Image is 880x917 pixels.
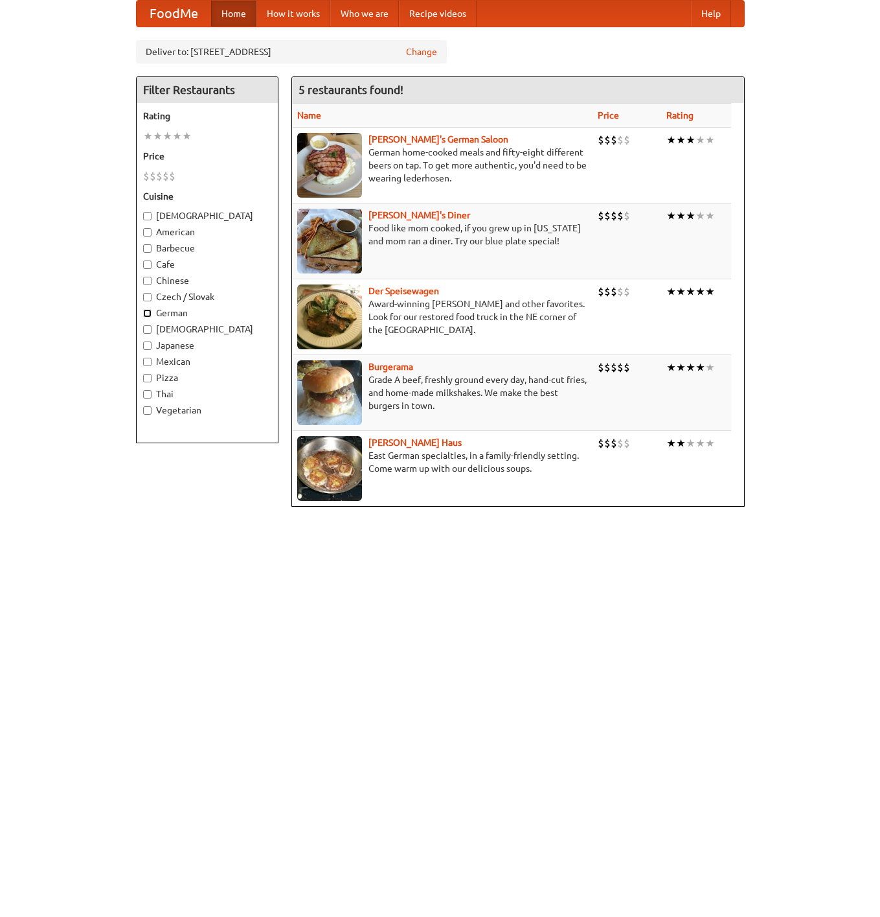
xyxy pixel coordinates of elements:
[156,169,163,183] li: $
[143,277,152,285] input: Chinese
[297,146,587,185] p: German home-cooked meals and fifty-eight different beers on tap. To get more authentic, you'd nee...
[368,437,462,448] a: [PERSON_NAME] Haus
[143,307,271,319] label: German
[297,110,321,121] a: Name
[143,339,271,352] label: Japanese
[598,110,619,121] a: Price
[666,360,676,375] li: ★
[611,436,617,450] li: $
[604,436,611,450] li: $
[143,293,152,301] input: Czech / Slovak
[143,309,152,318] input: German
[143,129,153,143] li: ★
[705,133,715,147] li: ★
[399,1,477,27] a: Recipe videos
[143,290,271,303] label: Czech / Slovak
[705,436,715,450] li: ★
[182,129,192,143] li: ★
[136,40,447,64] div: Deliver to: [STREET_ADDRESS]
[611,284,617,299] li: $
[143,355,271,368] label: Mexican
[143,242,271,255] label: Barbecue
[598,284,604,299] li: $
[695,284,705,299] li: ★
[705,209,715,223] li: ★
[368,362,413,372] a: Burgerama
[153,129,163,143] li: ★
[624,133,630,147] li: $
[143,169,150,183] li: $
[695,133,705,147] li: ★
[297,449,587,475] p: East German specialties, in a family-friendly setting. Come warm up with our delicious soups.
[686,284,695,299] li: ★
[617,209,624,223] li: $
[624,284,630,299] li: $
[143,226,271,238] label: American
[705,284,715,299] li: ★
[695,209,705,223] li: ★
[297,360,362,425] img: burgerama.jpg
[604,284,611,299] li: $
[695,360,705,375] li: ★
[143,110,271,122] h5: Rating
[143,244,152,253] input: Barbecue
[695,436,705,450] li: ★
[163,129,172,143] li: ★
[598,133,604,147] li: $
[604,360,611,375] li: $
[137,1,211,27] a: FoodMe
[143,388,271,400] label: Thai
[297,133,362,198] img: esthers.jpg
[143,371,271,384] label: Pizza
[143,342,152,350] input: Japanese
[368,286,439,296] a: Der Speisewagen
[666,110,694,121] a: Rating
[676,284,686,299] li: ★
[143,258,271,271] label: Cafe
[624,436,630,450] li: $
[598,209,604,223] li: $
[666,436,676,450] li: ★
[143,374,152,382] input: Pizza
[143,274,271,287] label: Chinese
[676,209,686,223] li: ★
[143,190,271,203] h5: Cuisine
[611,133,617,147] li: $
[676,436,686,450] li: ★
[211,1,256,27] a: Home
[368,134,508,145] a: [PERSON_NAME]'s German Saloon
[163,169,169,183] li: $
[297,373,587,412] p: Grade A beef, freshly ground every day, hand-cut fries, and home-made milkshakes. We make the bes...
[604,209,611,223] li: $
[143,406,152,415] input: Vegetarian
[617,133,624,147] li: $
[143,358,152,366] input: Mexican
[297,436,362,501] img: kohlhaus.jpg
[368,210,470,220] b: [PERSON_NAME]'s Diner
[691,1,731,27] a: Help
[604,133,611,147] li: $
[611,360,617,375] li: $
[137,77,278,103] h4: Filter Restaurants
[169,169,175,183] li: $
[617,360,624,375] li: $
[617,284,624,299] li: $
[617,436,624,450] li: $
[297,209,362,273] img: sallys.jpg
[143,212,152,220] input: [DEMOGRAPHIC_DATA]
[686,209,695,223] li: ★
[705,360,715,375] li: ★
[297,222,587,248] p: Food like mom cooked, if you grew up in [US_STATE] and mom ran a diner. Try our blue plate special!
[172,129,182,143] li: ★
[143,323,271,336] label: [DEMOGRAPHIC_DATA]
[143,325,152,334] input: [DEMOGRAPHIC_DATA]
[666,133,676,147] li: ★
[143,261,152,269] input: Cafe
[143,228,152,237] input: American
[143,404,271,417] label: Vegetarian
[666,209,676,223] li: ★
